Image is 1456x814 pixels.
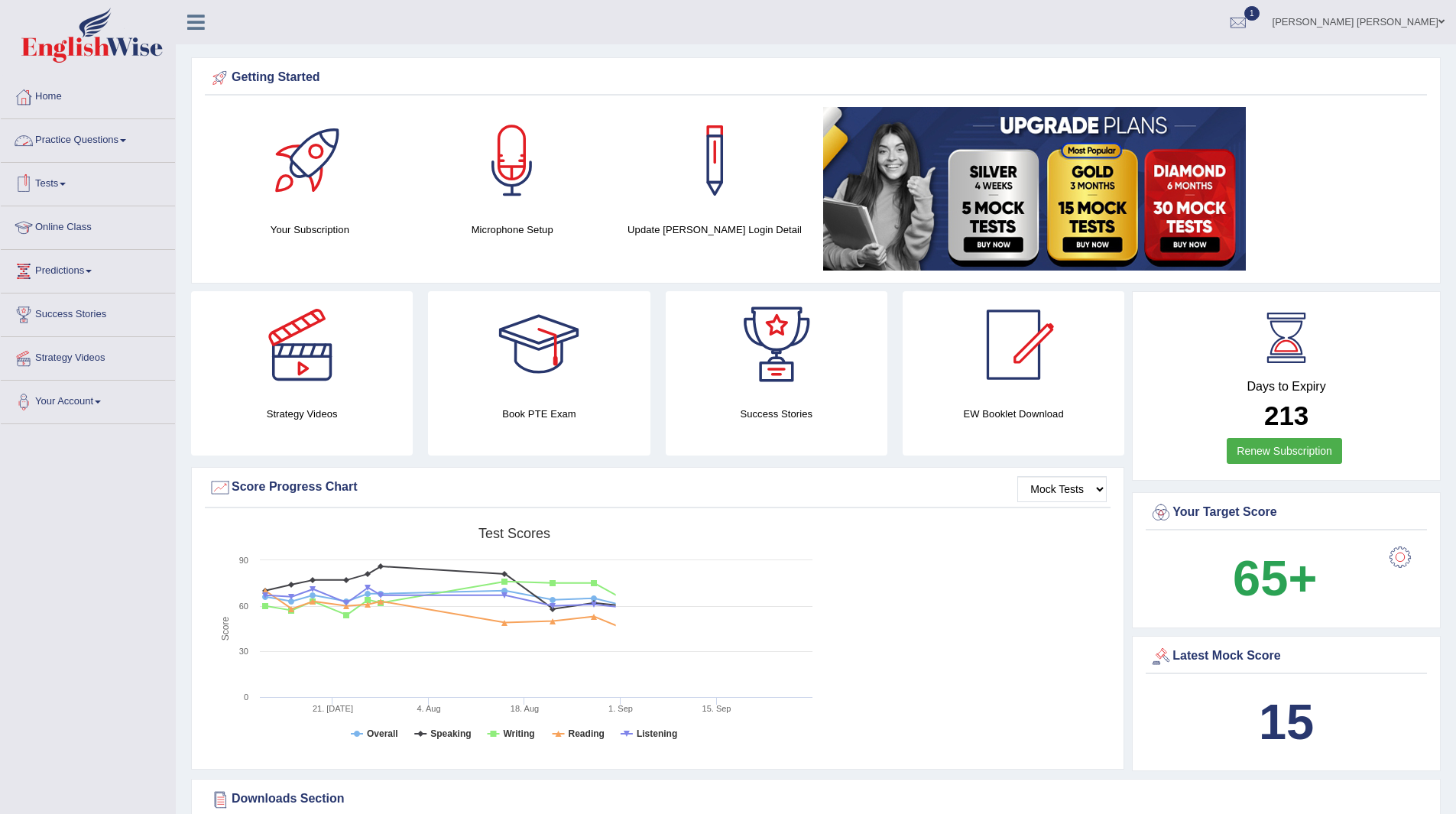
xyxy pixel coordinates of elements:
tspan: Score [220,617,231,641]
b: 213 [1264,401,1308,430]
span: 1 [1244,6,1260,21]
a: Home [1,76,175,114]
tspan: 1. Sep [608,704,633,713]
a: Predictions [1,250,175,288]
tspan: Reading [569,728,605,739]
div: Downloads Section [209,788,1423,811]
text: 30 [239,647,248,656]
a: Your Account [1,381,175,419]
text: 0 [244,692,248,702]
text: 90 [239,556,248,565]
a: Practice Questions [1,119,175,157]
h4: Days to Expiry [1150,380,1423,394]
tspan: Writing [503,728,534,739]
tspan: 21. [DATE] [313,704,353,713]
img: small5.jpg [823,107,1246,271]
tspan: Overall [367,728,398,739]
h4: Strategy Videos [191,406,413,422]
a: Online Class [1,206,175,245]
a: Renew Subscription [1227,438,1342,464]
h4: Update [PERSON_NAME] Login Detail [621,222,809,238]
div: Latest Mock Score [1150,645,1423,668]
a: Tests [1,163,175,201]
div: Your Target Score [1150,501,1423,524]
tspan: 4. Aug [417,704,440,713]
h4: Microphone Setup [419,222,606,238]
h4: Your Subscription [216,222,404,238]
tspan: Listening [637,728,677,739]
b: 15 [1259,694,1314,750]
b: 65+ [1233,550,1317,606]
h4: Success Stories [666,406,887,422]
div: Getting Started [209,66,1423,89]
tspan: 18. Aug [511,704,539,713]
tspan: 15. Sep [702,704,731,713]
a: Strategy Videos [1,337,175,375]
h4: Book PTE Exam [428,406,650,422]
h4: EW Booklet Download [903,406,1124,422]
text: 60 [239,602,248,611]
tspan: Speaking [430,728,471,739]
a: Success Stories [1,293,175,332]
div: Score Progress Chart [209,476,1107,499]
tspan: Test scores [478,526,550,541]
